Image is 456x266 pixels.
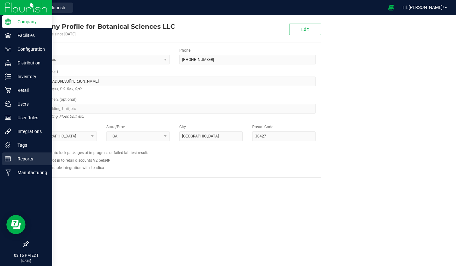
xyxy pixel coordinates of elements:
p: Facilities [11,32,49,39]
p: Reports [11,155,49,163]
iframe: Resource center [6,215,25,234]
span: Open Ecommerce Menu [384,1,398,14]
label: Enable integration with Lendica [50,165,104,171]
p: Configuration [11,45,49,53]
label: Address Line 2 (optional) [33,97,76,102]
inline-svg: User Roles [5,115,11,121]
div: Botanical Sciences LLC [28,22,175,31]
p: Retail [11,86,49,94]
p: Users [11,100,49,108]
input: Postal Code [252,131,316,141]
span: Hi, [PERSON_NAME]! [403,5,444,10]
div: Account active since [DATE] [28,31,175,37]
inline-svg: Users [5,101,11,107]
inline-svg: Reports [5,156,11,162]
p: Inventory [11,73,49,80]
inline-svg: Inventory [5,73,11,80]
input: Address [33,77,316,86]
h2: Configs [33,146,316,150]
i: Street address, P.O. Box, C/O [33,85,81,93]
p: [DATE] [3,258,49,263]
p: Integrations [11,128,49,135]
inline-svg: Integrations [5,128,11,135]
p: Manufacturing [11,169,49,176]
inline-svg: Distribution [5,60,11,66]
input: City [179,131,243,141]
label: Opt in to retail discounts V2 beta [50,158,110,163]
inline-svg: Manufacturing [5,169,11,176]
inline-svg: Configuration [5,46,11,52]
label: Auto-lock packages of in-progress or failed lab test results [50,150,149,156]
inline-svg: Tags [5,142,11,148]
label: Phone [179,48,190,53]
inline-svg: Company [5,18,11,25]
p: Tags [11,141,49,149]
p: Company [11,18,49,26]
p: 03:15 PM EDT [3,253,49,258]
label: Postal Code [252,124,273,130]
label: City [179,124,186,130]
inline-svg: Facilities [5,32,11,39]
p: Distribution [11,59,49,67]
input: Suite, Building, Unit, etc. [33,104,316,114]
button: Edit [289,24,321,35]
p: User Roles [11,114,49,122]
i: Suite, Building, Floor, Unit, etc. [33,113,84,120]
input: (123) 456-7890 [179,55,316,64]
label: State/Prov [106,124,125,130]
inline-svg: Retail [5,87,11,93]
span: Edit [301,27,309,32]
